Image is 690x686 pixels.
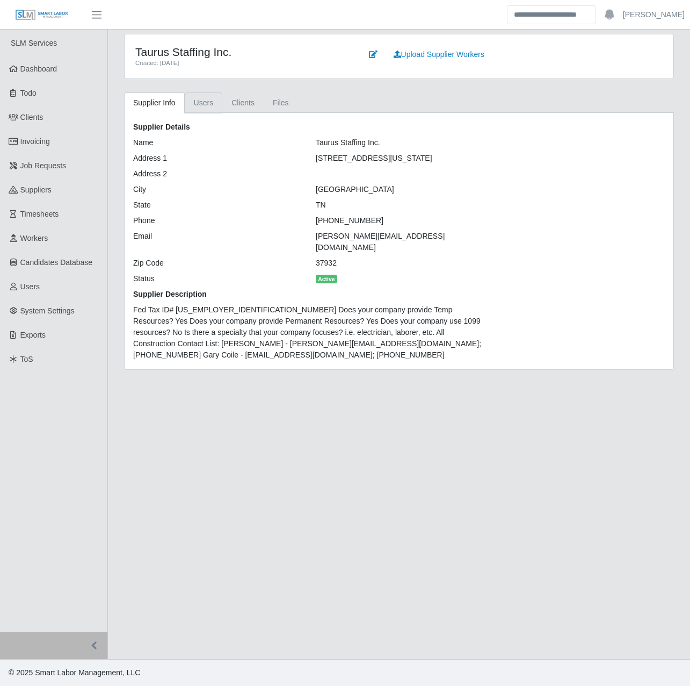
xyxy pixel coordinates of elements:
[9,668,140,677] span: © 2025 Smart Labor Management, LLC
[20,331,46,339] span: Exports
[11,39,57,47] span: SLM Services
[20,355,33,363] span: ToS
[125,199,308,211] div: State
[20,282,40,291] span: Users
[125,304,490,361] div: Fed Tax ID# [US_EMPLOYER_IDENTIFICATION_NUMBER] Does your company provide Temp Resources? Yes Doe...
[135,59,346,68] div: Created: [DATE]
[222,92,264,113] a: Clients
[125,273,308,284] div: Status
[125,153,308,164] div: Address 1
[20,113,43,122] span: Clients
[20,89,37,97] span: Todo
[316,275,337,283] span: Active
[20,185,52,194] span: Suppliers
[308,184,490,195] div: [GEOGRAPHIC_DATA]
[387,45,491,64] a: Upload Supplier Workers
[308,215,490,226] div: [PHONE_NUMBER]
[308,153,490,164] div: [STREET_ADDRESS][US_STATE]
[133,123,190,131] b: Supplier Details
[20,306,75,315] span: System Settings
[185,92,223,113] a: Users
[20,234,48,242] span: Workers
[135,45,346,59] h4: Taurus Staffing Inc.
[125,215,308,226] div: Phone
[308,137,490,148] div: Taurus Staffing Inc.
[125,184,308,195] div: City
[20,65,57,73] span: Dashboard
[125,258,308,269] div: Zip Code
[124,92,185,113] a: Supplier Info
[308,199,490,211] div: TN
[20,137,50,146] span: Invoicing
[20,161,67,170] span: Job Requests
[15,9,69,21] img: SLM Logo
[623,9,685,20] a: [PERSON_NAME]
[125,137,308,148] div: Name
[308,231,490,253] div: [PERSON_NAME][EMAIL_ADDRESS][DOMAIN_NAME]
[20,258,93,267] span: Candidates Database
[133,290,207,298] b: Supplier Description
[125,168,308,180] div: Address 2
[20,210,59,218] span: Timesheets
[125,231,308,253] div: Email
[308,258,490,269] div: 37932
[507,5,596,24] input: Search
[264,92,298,113] a: Files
